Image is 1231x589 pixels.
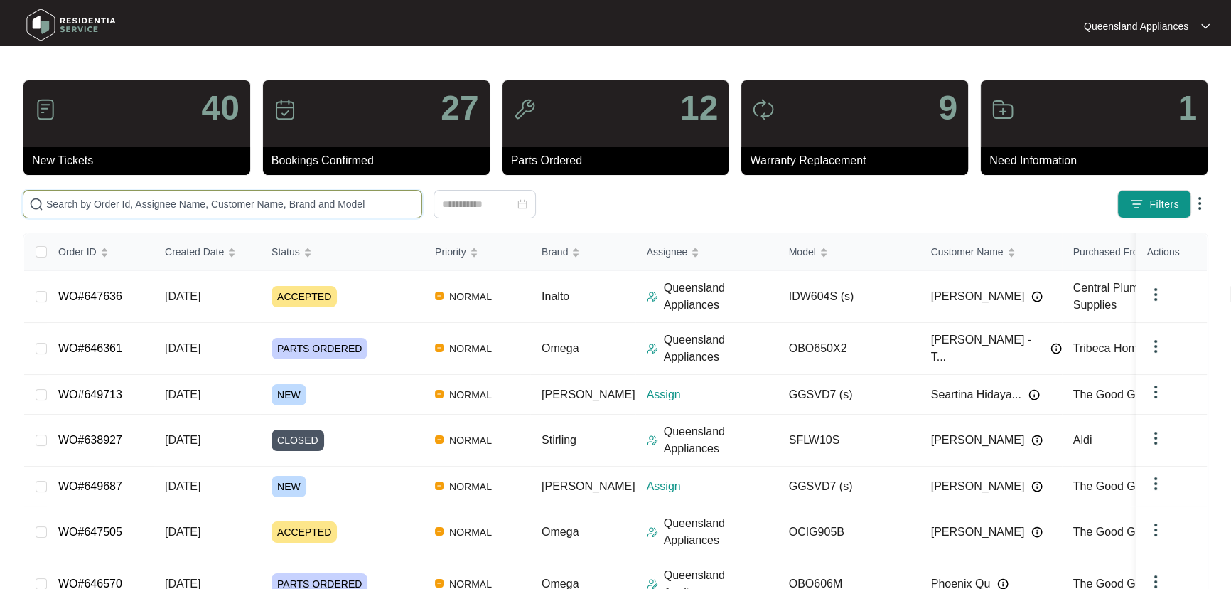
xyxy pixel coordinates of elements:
p: Need Information [989,152,1208,169]
a: WO#649713 [58,388,122,400]
th: Order ID [47,233,154,271]
span: [PERSON_NAME] - T... [931,331,1043,366]
span: [PERSON_NAME] [931,478,1025,495]
img: filter icon [1129,197,1144,211]
img: Info icon [1031,291,1043,302]
span: [DATE] [165,388,200,400]
span: Central Plumbing Supplies [1073,282,1161,311]
p: Queensland Appliances [1084,19,1188,33]
img: search-icon [29,197,43,211]
img: Vercel Logo [435,482,444,490]
p: 9 [938,91,957,125]
span: NORMAL [444,478,498,495]
p: Queensland Appliances [664,423,778,457]
p: 40 [201,91,239,125]
span: Purchased From [1073,244,1146,260]
img: Vercel Logo [435,390,444,398]
span: Seartina Hidaya... [931,386,1021,403]
img: Info icon [1031,435,1043,446]
span: Customer Name [931,244,1004,260]
span: [PERSON_NAME] [542,388,635,400]
span: Assignee [647,244,688,260]
input: Search by Order Id, Assignee Name, Customer Name, Brand and Model [46,196,416,212]
img: Assigner Icon [647,343,658,354]
td: OBO650X2 [778,323,920,375]
img: Info icon [1028,389,1040,400]
img: residentia service logo [21,4,121,46]
img: Vercel Logo [435,344,444,352]
span: ACCEPTED [272,521,337,543]
span: NORMAL [444,340,498,357]
img: Info icon [1031,481,1043,492]
span: The Good Guys [1073,388,1154,400]
img: Assigner Icon [647,526,658,538]
button: filter iconFilters [1117,190,1191,218]
p: 1 [1178,91,1197,125]
img: dropdown arrow [1147,475,1164,492]
span: Stirling [542,434,576,446]
span: [PERSON_NAME] [931,524,1025,541]
span: Tribeca Homes [1073,342,1150,354]
th: Purchased From [1062,233,1204,271]
img: icon [752,98,775,121]
a: WO#647505 [58,526,122,538]
td: GGSVD7 (s) [778,467,920,506]
img: Info icon [1031,526,1043,538]
span: [DATE] [165,342,200,354]
span: The Good Guys [1073,526,1154,538]
p: Bookings Confirmed [272,152,490,169]
span: Created Date [165,244,224,260]
img: dropdown arrow [1147,521,1164,538]
span: [DATE] [165,526,200,538]
img: Vercel Logo [435,579,444,588]
img: Assigner Icon [647,291,658,302]
span: Priority [435,244,466,260]
span: [PERSON_NAME] [931,432,1025,449]
th: Actions [1136,233,1207,271]
img: dropdown arrow [1147,338,1164,355]
span: CLOSED [272,430,324,451]
span: NORMAL [444,386,498,403]
img: dropdown arrow [1201,23,1210,30]
span: Filters [1149,197,1179,212]
td: OCIG905B [778,506,920,558]
span: NORMAL [444,288,498,305]
span: NORMAL [444,432,498,449]
span: Model [789,244,816,260]
th: Priority [424,233,530,271]
span: The Good Guys [1073,480,1154,492]
th: Customer Name [920,233,1062,271]
span: Status [272,244,300,260]
span: Omega [542,342,579,354]
img: icon [34,98,57,121]
span: NEW [272,476,306,497]
p: Warranty Replacement [750,152,968,169]
td: GGSVD7 (s) [778,375,920,415]
td: IDW604S (s) [778,271,920,323]
img: Assigner Icon [647,435,658,446]
span: NEW [272,384,306,405]
span: [PERSON_NAME] [542,480,635,492]
p: Queensland Appliances [664,515,778,549]
img: dropdown arrow [1147,430,1164,447]
span: [DATE] [165,290,200,302]
p: Queensland Appliances [664,331,778,366]
span: [PERSON_NAME] [931,288,1025,305]
p: Parts Ordered [511,152,729,169]
th: Model [778,233,920,271]
img: dropdown arrow [1147,286,1164,303]
p: New Tickets [32,152,250,169]
td: SFLW10S [778,415,920,467]
span: Order ID [58,244,97,260]
img: dropdown arrow [1147,383,1164,400]
img: Vercel Logo [435,435,444,444]
a: WO#646361 [58,342,122,354]
img: Info icon [1050,343,1062,354]
span: Brand [542,244,568,260]
th: Status [260,233,424,271]
span: Inalto [542,290,569,302]
span: Omega [542,526,579,538]
img: icon [513,98,536,121]
span: PARTS ORDERED [272,338,367,359]
a: WO#649687 [58,480,122,492]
